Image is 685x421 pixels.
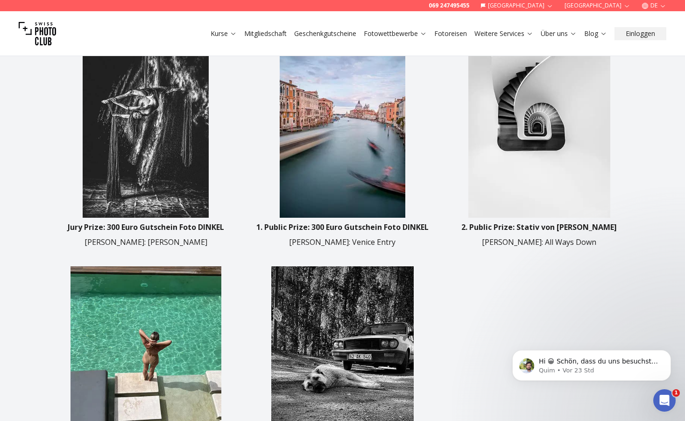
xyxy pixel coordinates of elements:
[211,29,237,38] a: Kurse
[207,27,240,40] button: Kurse
[256,221,429,233] p: 1. Public Prize: 300 Euro Gutschein Foto DINKEL
[580,27,611,40] button: Blog
[429,2,469,9] a: 069 247495455
[85,236,207,248] p: [PERSON_NAME]: [PERSON_NAME]
[614,27,666,40] button: Einloggen
[474,29,533,38] a: Weitere Services
[19,15,56,52] img: Swiss photo club
[434,29,467,38] a: Fotoreisen
[244,29,287,38] a: Mitgliedschaft
[672,389,680,397] span: 1
[248,29,437,218] img: image
[240,27,290,40] button: Mitgliedschaft
[294,29,356,38] a: Geschenkgutscheine
[51,29,240,218] img: image
[461,221,617,233] p: 2. Public Prize: Stativ von [PERSON_NAME]
[471,27,537,40] button: Weitere Services
[68,221,224,233] p: Jury Prize: 300 Euro Gutschein Foto DINKEL
[482,236,596,248] p: [PERSON_NAME]: All Ways Down
[541,29,577,38] a: Über uns
[431,27,471,40] button: Fotoreisen
[537,27,580,40] button: Über uns
[364,29,427,38] a: Fotowettbewerbe
[653,389,676,412] iframe: Intercom live chat
[584,29,607,38] a: Blog
[445,29,634,218] img: image
[290,27,360,40] button: Geschenkgutscheine
[498,330,685,396] iframe: Intercom notifications Nachricht
[289,236,395,248] p: [PERSON_NAME]: Venice Entry
[360,27,431,40] button: Fotowettbewerbe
